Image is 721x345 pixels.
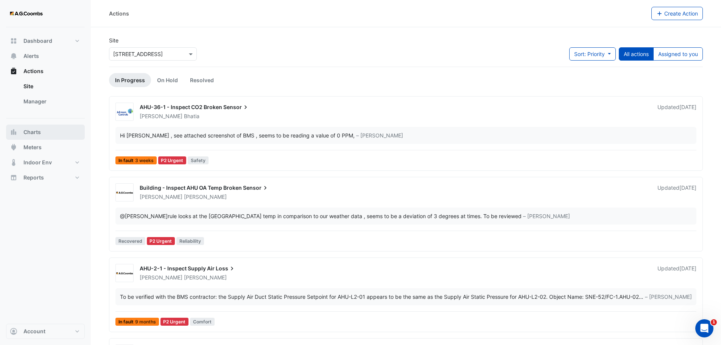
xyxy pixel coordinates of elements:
span: Tue 12-Aug-2025 14:26 AEST [679,104,696,110]
app-icon: Actions [10,67,17,75]
button: Sort: Priority [569,47,616,61]
img: AG Coombs [116,270,133,277]
app-icon: Dashboard [10,37,17,45]
a: Manager [17,94,85,109]
span: Reports [23,174,44,181]
span: In fault [115,318,159,326]
span: Charts [23,128,41,136]
span: Create Action [664,10,698,17]
button: All actions [619,47,654,61]
app-icon: Charts [10,128,17,136]
div: P2 Urgent [158,156,187,164]
span: Loss [216,265,236,272]
div: P2 Urgent [160,318,189,326]
span: bsadler@agcoombs.com.au [AG Coombs] [120,213,168,219]
span: – [PERSON_NAME] [523,212,570,220]
button: Actions [6,64,85,79]
span: [PERSON_NAME] [140,194,182,200]
span: Sensor [223,103,249,111]
span: Mon 07-Jul-2025 14:50 AEST [679,184,696,191]
span: Fri 27-Jun-2025 15:18 AEST [679,265,696,272]
div: … [120,293,692,301]
div: Updated [657,103,696,120]
img: Company Logo [9,6,43,21]
a: On Hold [151,73,184,87]
div: Hi [PERSON_NAME] , see attached screenshot of BMS , seems to be reading a value of 0 PPM, [120,131,355,139]
div: Updated [657,265,696,281]
div: P2 Urgent [147,237,175,245]
div: Actions [6,79,85,112]
app-icon: Meters [10,144,17,151]
button: Reports [6,170,85,185]
span: Actions [23,67,44,75]
span: Sort: Priority [574,51,605,57]
span: – [PERSON_NAME] [356,131,403,139]
app-icon: Reports [10,174,17,181]
button: Indoor Env [6,155,85,170]
span: Building - Inspect AHU OA Temp Broken [140,184,242,191]
div: To be verified with the BMS contractor: the Supply Air Duct Static Pressure Setpoint for AHU-L2-0... [120,293,639,301]
button: Assigned to you [653,47,703,61]
span: – [PERSON_NAME] [645,293,692,301]
span: 3 weeks [135,158,154,163]
span: Recovered [115,237,145,245]
span: Reliability [176,237,204,245]
span: [PERSON_NAME] [140,113,182,119]
span: [PERSON_NAME] [140,274,182,281]
img: AG Coombs [116,189,133,197]
span: AHU-2-1 - Inspect Supply Air [140,265,215,272]
span: Meters [23,144,42,151]
span: Comfort [190,318,215,326]
button: Meters [6,140,85,155]
span: Sensor [243,184,269,192]
span: Indoor Env [23,159,52,166]
span: Safety [188,156,209,164]
button: Create Action [651,7,703,20]
span: [PERSON_NAME] [184,274,227,281]
app-icon: Indoor Env [10,159,17,166]
a: Resolved [184,73,220,87]
app-icon: Alerts [10,52,17,60]
span: Bhatia [184,112,199,120]
a: Site [17,79,85,94]
a: In Progress [109,73,151,87]
iframe: Intercom live chat [695,319,713,337]
span: 9 months [135,320,156,324]
span: Account [23,328,45,335]
button: Dashboard [6,33,85,48]
span: Alerts [23,52,39,60]
div: Updated [657,184,696,201]
button: Charts [6,125,85,140]
div: Actions [109,9,129,17]
div: rule looks at the [GEOGRAPHIC_DATA] temp in comparison to our weather data , seems to be a deviat... [120,212,522,220]
button: Alerts [6,48,85,64]
label: Site [109,36,118,44]
span: AHU-36-1 - Inspect CO2 Broken [140,104,222,110]
button: Account [6,324,85,339]
img: Johnson Controls [116,108,133,116]
span: 1 [711,319,717,325]
span: Dashboard [23,37,52,45]
span: In fault [115,156,157,164]
span: [PERSON_NAME] [184,193,227,201]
